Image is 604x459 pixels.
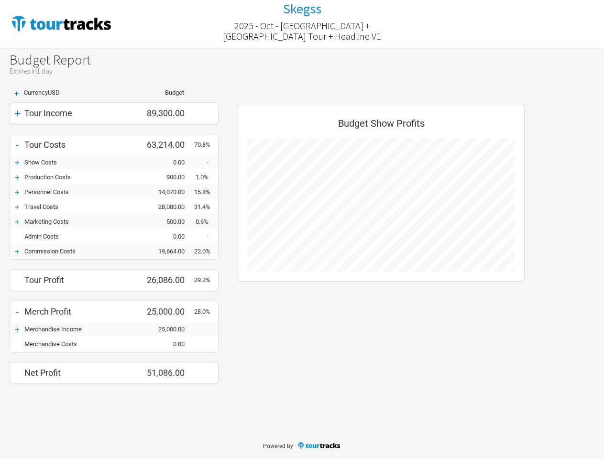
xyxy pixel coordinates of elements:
div: 63,214.00 [137,140,194,150]
div: Tour Costs [24,140,137,150]
div: Commission Costs [24,248,137,255]
div: 29.2% [194,276,218,284]
div: 31.4% [194,203,218,210]
div: - [10,305,24,318]
span: Powered by [263,443,293,449]
div: 70.8% [194,141,218,148]
div: Merchandise Costs [24,340,137,348]
div: - [10,138,24,152]
div: + [10,325,24,334]
div: 26,086.00 [137,275,194,285]
img: TourTracks [297,441,341,449]
div: Admin Costs [24,233,137,240]
div: Budget Show Profits [248,114,515,138]
a: Skegss [283,1,321,16]
div: 25,000.00 [137,326,194,333]
a: 2025 - Oct - [GEOGRAPHIC_DATA] + [GEOGRAPHIC_DATA] Tour + Headline V1 [205,16,400,46]
div: + [10,217,24,227]
h2: 2025 - Oct - [GEOGRAPHIC_DATA] + [GEOGRAPHIC_DATA] Tour + Headline V1 [205,21,400,42]
div: 0.6% [194,218,218,225]
div: 14,070.00 [137,188,194,196]
div: Budget [136,89,184,96]
div: Net Profit [24,368,137,378]
div: Marketing Costs [24,218,137,225]
div: Personnel Costs [24,188,137,196]
div: 0.00 [137,340,194,348]
div: 500.00 [137,218,194,225]
div: + [10,89,24,98]
div: + [10,202,24,212]
div: Travel Costs [24,203,137,210]
div: 28,080.00 [137,203,194,210]
div: 22.0% [194,248,218,255]
img: TourTracks [10,14,113,33]
div: + [10,187,24,197]
div: 0.00 [137,159,194,166]
div: Production Costs [24,174,137,181]
div: 89,300.00 [137,108,194,118]
div: + [10,107,24,120]
div: 15.8% [194,188,218,196]
div: - [194,233,218,240]
div: 28.0% [194,308,218,315]
div: 51,086.00 [137,368,194,378]
div: + [10,158,24,167]
div: 1.0% [194,174,218,181]
div: Merch Profit [24,306,137,317]
div: Tour Income [24,108,137,118]
span: Currency USD [24,89,60,96]
div: + [10,247,24,256]
div: Merchandise Income [24,326,137,333]
div: 25,000.00 [137,306,194,317]
div: Show Costs [24,159,137,166]
div: + [10,173,24,182]
div: 900.00 [137,174,194,181]
h1: Budget Report [10,53,604,75]
div: 19,664.00 [137,248,194,255]
div: Tour Profit [24,275,137,285]
div: Expires in 1 day [10,67,604,76]
div: 0.00 [137,233,194,240]
div: - [194,159,218,166]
